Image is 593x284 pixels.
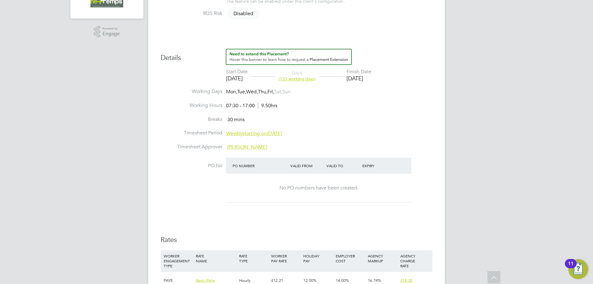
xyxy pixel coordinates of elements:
[289,160,325,171] div: Valid From
[368,278,381,283] span: 16.74%
[267,130,282,137] em: [DATE]
[161,116,222,123] label: Breaks
[161,88,222,95] label: Working Days
[258,103,277,109] span: 9.50hrs
[162,250,194,271] div: WORKER ENGAGEMENT TYPE
[103,31,120,36] span: Engage
[232,185,405,191] div: No PO numbers have been created.
[238,250,270,266] div: RATE TYPE
[194,250,237,266] div: RATE NAME
[237,89,246,95] span: Tue,
[400,278,412,283] span: £18.20
[94,26,120,38] a: Powered byEngage
[226,49,352,65] button: How to extend a Placement?
[347,69,371,75] div: Finish Date
[161,49,432,62] h3: Details
[226,89,237,95] span: Mon,
[347,75,371,82] div: [DATE]
[161,130,222,136] label: Timesheet Period
[361,160,397,171] div: Expiry
[568,264,574,272] div: 11
[103,26,120,31] span: Powered by
[334,250,366,266] div: EMPLOYER COST
[161,144,222,150] label: Timesheet Approver
[246,89,258,95] span: Wed,
[270,250,302,266] div: WORKER PAY RATE
[267,89,274,95] span: Fri,
[227,7,259,20] span: Disabled
[196,278,215,283] span: Basic Rate
[226,130,242,137] em: Weekly
[275,70,319,82] div: DAYS
[227,144,267,150] span: [PERSON_NAME]
[161,102,222,109] label: Working Hours
[226,103,277,109] div: 07:30 - 17:00
[568,259,588,279] button: Open Resource Center, 11 new notifications
[274,89,282,95] span: Sat,
[325,160,361,171] div: Valid To
[282,89,291,95] span: Sun
[161,10,222,17] label: IR35 Risk
[279,76,316,82] span: (133 working days)
[226,130,282,137] span: starting on
[231,160,289,171] div: PO Number
[161,163,222,169] label: PO No
[226,75,248,82] div: [DATE]
[302,250,334,266] div: HOLIDAY PAY
[303,278,317,283] span: 12.00%
[336,278,349,283] span: 14.00%
[366,250,398,266] div: AGENCY MARKUP
[399,250,431,271] div: AGENCY CHARGE RATE
[226,69,248,75] div: Start Date
[161,235,432,244] h3: Rates
[258,89,267,95] span: Thu,
[227,117,245,123] span: 30 mins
